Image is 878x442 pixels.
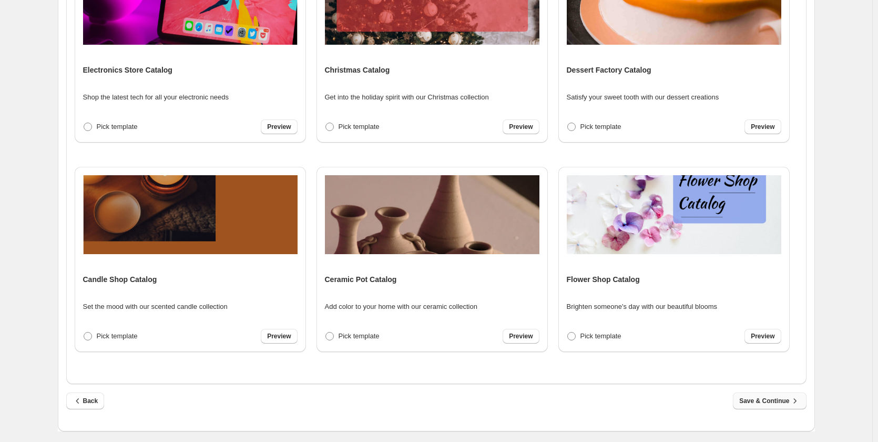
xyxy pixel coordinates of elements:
[567,302,717,312] p: Brighten someone's day with our beautiful blooms
[83,302,228,312] p: Set the mood with our scented candle collection
[580,123,621,130] span: Pick template
[751,332,774,340] span: Preview
[66,393,105,409] button: Back
[751,123,774,131] span: Preview
[509,332,533,340] span: Preview
[339,123,380,130] span: Pick template
[325,65,390,75] h4: Christmas Catalog
[744,119,781,134] a: Preview
[73,396,98,406] span: Back
[261,329,297,344] a: Preview
[97,332,138,340] span: Pick template
[325,92,489,103] p: Get into the holiday spirit with our Christmas collection
[325,302,477,312] p: Add color to your home with our ceramic collection
[580,332,621,340] span: Pick template
[567,65,651,75] h4: Dessert Factory Catalog
[509,123,533,131] span: Preview
[503,119,539,134] a: Preview
[325,274,397,285] h4: Ceramic Pot Catalog
[744,329,781,344] a: Preview
[567,274,640,285] h4: Flower Shop Catalog
[261,119,297,134] a: Preview
[267,123,291,131] span: Preview
[567,92,719,103] p: Satisfy your sweet tooth with our dessert creations
[83,65,172,75] h4: Electronics Store Catalog
[339,332,380,340] span: Pick template
[267,332,291,340] span: Preview
[503,329,539,344] a: Preview
[733,393,806,409] button: Save & Continue
[83,274,157,285] h4: Candle Shop Catalog
[83,92,229,103] p: Shop the latest tech for all your electronic needs
[739,396,800,406] span: Save & Continue
[97,123,138,130] span: Pick template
